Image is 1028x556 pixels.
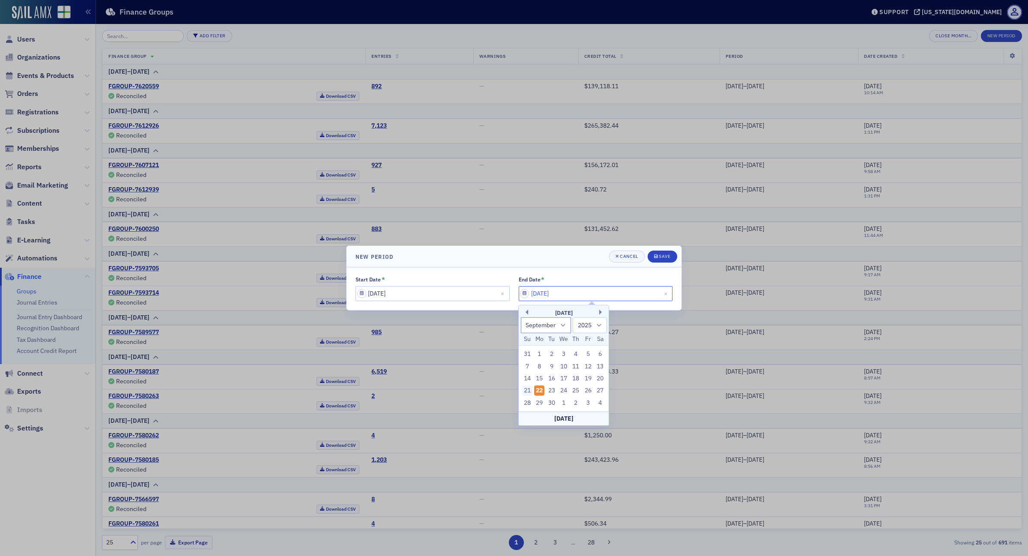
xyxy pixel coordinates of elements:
[521,348,607,409] div: month 2025-09
[595,398,605,408] div: Choose Saturday, October 4th, 2025
[534,361,544,371] div: Choose Monday, September 8th, 2025
[547,398,557,408] div: Choose Tuesday, September 30th, 2025
[522,374,532,384] div: Choose Sunday, September 14th, 2025
[356,286,510,301] input: MM/DD/YYYY
[522,386,532,396] div: Choose Sunday, September 21st, 2025
[523,310,528,315] button: Previous Month
[559,374,569,384] div: Choose Wednesday, September 17th, 2025
[547,374,557,384] div: Choose Tuesday, September 16th, 2025
[559,361,569,371] div: Choose Wednesday, September 10th, 2025
[583,386,593,396] div: Choose Friday, September 26th, 2025
[547,386,557,396] div: Choose Tuesday, September 23rd, 2025
[583,398,593,408] div: Choose Friday, October 3rd, 2025
[595,374,605,384] div: Choose Saturday, September 20th, 2025
[498,286,510,301] button: Close
[661,286,672,301] button: Close
[534,374,544,384] div: Choose Monday, September 15th, 2025
[659,254,670,259] div: Save
[547,361,557,371] div: Choose Tuesday, September 9th, 2025
[534,386,544,396] div: Choose Monday, September 22nd, 2025
[571,349,581,359] div: Choose Thursday, September 4th, 2025
[356,253,393,260] h4: New Period
[571,334,581,344] div: Th
[547,349,557,359] div: Choose Tuesday, September 2nd, 2025
[609,251,645,263] button: Cancel
[595,334,605,344] div: Sa
[356,276,381,283] div: Start Date
[519,411,609,425] div: [DATE]
[522,349,532,359] div: Choose Sunday, August 31st, 2025
[559,386,569,396] div: Choose Wednesday, September 24th, 2025
[648,251,677,263] button: Save
[583,349,593,359] div: Choose Friday, September 5th, 2025
[595,386,605,396] div: Choose Saturday, September 27th, 2025
[583,374,593,384] div: Choose Friday, September 19th, 2025
[382,276,385,282] abbr: This field is required
[547,334,557,344] div: Tu
[519,276,541,283] div: End Date
[534,398,544,408] div: Choose Monday, September 29th, 2025
[519,286,673,301] input: MM/DD/YYYY
[599,310,604,315] button: Next Month
[541,276,544,282] abbr: This field is required
[559,398,569,408] div: Choose Wednesday, October 1st, 2025
[595,349,605,359] div: Choose Saturday, September 6th, 2025
[522,398,532,408] div: Choose Sunday, September 28th, 2025
[522,361,532,371] div: Choose Sunday, September 7th, 2025
[534,349,544,359] div: Choose Monday, September 1st, 2025
[620,254,638,259] div: Cancel
[571,361,581,371] div: Choose Thursday, September 11th, 2025
[571,386,581,396] div: Choose Thursday, September 25th, 2025
[571,374,581,384] div: Choose Thursday, September 18th, 2025
[559,334,569,344] div: We
[571,398,581,408] div: Choose Thursday, October 2nd, 2025
[534,334,544,344] div: Mo
[559,349,569,359] div: Choose Wednesday, September 3rd, 2025
[595,361,605,371] div: Choose Saturday, September 13th, 2025
[522,334,532,344] div: Su
[583,334,593,344] div: Fr
[519,309,609,317] div: [DATE]
[583,361,593,371] div: Choose Friday, September 12th, 2025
